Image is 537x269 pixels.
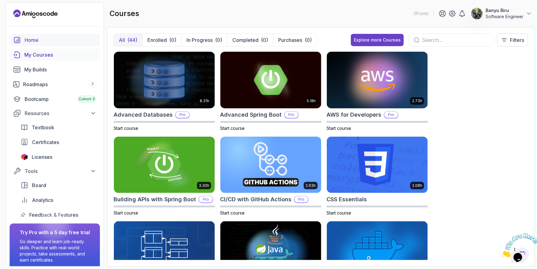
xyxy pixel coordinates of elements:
[20,239,90,263] p: Go deeper and learn job-ready skills. Practice with real-world projects, take assessments, and ea...
[414,10,429,17] p: 0 Points
[114,137,215,193] img: Building APIs with Spring Boot card
[384,112,398,118] p: Pro
[114,126,138,131] span: Start course
[307,98,316,103] p: 5.18h
[119,36,125,44] p: All
[200,98,209,103] p: 8.31h
[497,34,528,46] button: Filters
[215,36,222,44] div: (0)
[327,52,428,108] img: AWS for Developers card
[220,126,245,131] span: Start course
[147,36,167,44] p: Enrolled
[176,112,189,118] p: Pro
[327,126,351,131] span: Start course
[305,36,312,44] div: (0)
[91,82,94,87] span: 7
[327,195,367,204] h2: CSS Essentials
[29,211,78,219] span: Feedback & Features
[114,52,215,108] img: Advanced Databases card
[232,36,258,44] p: Completed
[10,34,100,46] a: home
[32,196,53,204] span: Analytics
[114,34,142,46] button: All(44)
[114,210,138,215] span: Start course
[10,93,100,105] a: bootcamp
[110,9,139,18] h2: courses
[327,110,381,119] h2: AWS for Developers
[227,34,273,46] button: Completed(0)
[10,63,100,76] a: builds
[295,196,308,203] p: Pro
[17,151,100,163] a: licenses
[10,78,100,90] a: roadmaps
[471,8,483,19] img: user profile image
[17,194,100,206] a: analytics
[23,81,96,88] div: Roadmaps
[32,124,54,131] span: Textbook
[471,7,532,20] button: user profile imageBanyu BiruSoftware Engineer
[327,137,428,193] img: CSS Essentials card
[127,36,137,44] div: (44)
[24,66,96,73] div: My Builds
[2,2,5,8] span: 1
[273,34,317,46] button: Purchases(0)
[25,110,96,117] div: Resources
[412,183,422,188] p: 2.08h
[79,97,95,102] span: Cohort 3
[114,110,173,119] h2: Advanced Databases
[25,36,96,44] div: Home
[32,153,52,161] span: Licenses
[169,36,176,44] div: (0)
[199,196,213,203] p: Pro
[114,195,196,204] h2: Building APIs with Spring Boot
[25,95,96,103] div: Bootcamp
[220,210,245,215] span: Start course
[10,49,100,61] a: courses
[13,9,58,19] a: Landing page
[422,36,490,44] input: Search...
[17,179,100,191] a: board
[32,182,46,189] span: Board
[351,34,404,46] button: Explore more Courses
[199,183,209,188] p: 3.30h
[486,7,523,14] p: Banyu Biru
[220,137,321,193] img: CI/CD with GitHub Actions card
[486,14,523,20] p: Software Engineer
[220,52,321,108] img: Advanced Spring Boot card
[142,34,181,46] button: Enrolled(0)
[412,98,422,103] p: 2.73h
[10,108,100,119] button: Resources
[285,112,298,118] p: Pro
[21,154,28,160] img: jetbrains icon
[2,2,41,27] img: Chat attention grabber
[186,36,213,44] p: In Progress
[261,36,268,44] div: (0)
[32,139,59,146] span: Certificates
[17,136,100,148] a: certificates
[327,210,351,215] span: Start course
[24,51,96,58] div: My Courses
[220,110,282,119] h2: Advanced Spring Boot
[499,231,537,260] iframe: chat widget
[278,36,302,44] p: Purchases
[17,209,100,221] a: feedback
[10,166,100,177] button: Tools
[306,183,316,188] p: 2.63h
[510,36,524,44] p: Filters
[181,34,227,46] button: In Progress(0)
[25,167,96,175] div: Tools
[220,195,291,204] h2: CI/CD with GitHub Actions
[354,37,401,43] div: Explore more Courses
[17,121,100,134] a: textbook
